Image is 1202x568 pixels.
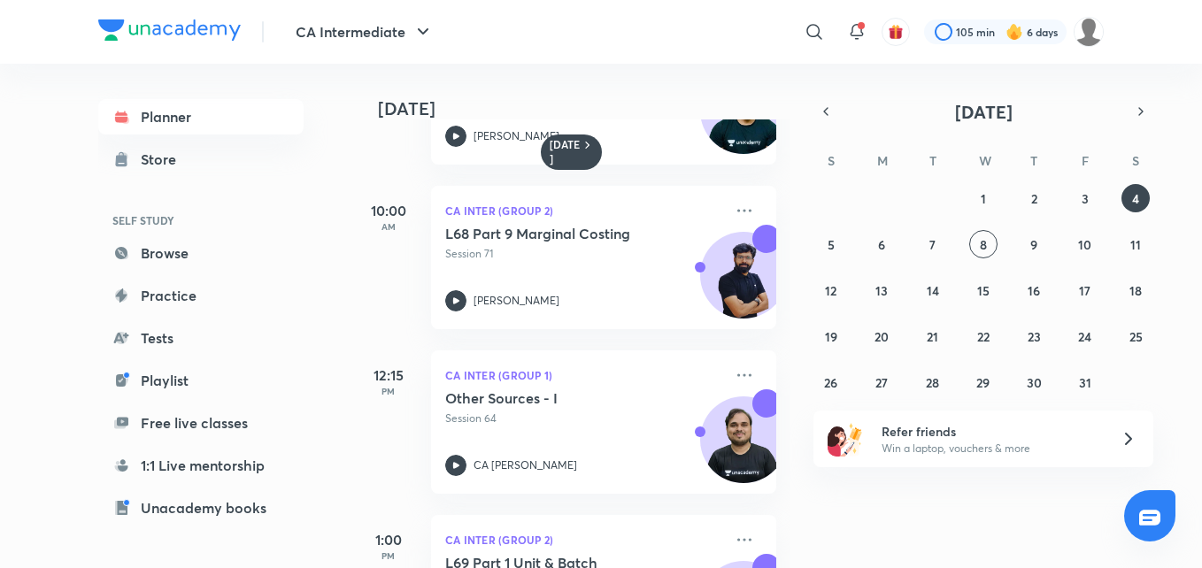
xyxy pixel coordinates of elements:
abbr: October 27, 2025 [875,374,888,391]
button: October 7, 2025 [919,230,947,258]
abbr: October 30, 2025 [1027,374,1042,391]
h6: Refer friends [882,422,1099,441]
span: [DATE] [955,100,1013,124]
button: October 27, 2025 [867,368,896,396]
h5: Other Sources - I [445,389,666,407]
a: Company Logo [98,19,241,45]
img: Company Logo [98,19,241,41]
button: October 15, 2025 [969,276,998,304]
button: CA Intermediate [285,14,444,50]
button: October 31, 2025 [1071,368,1099,396]
button: October 17, 2025 [1071,276,1099,304]
abbr: October 16, 2025 [1028,282,1040,299]
button: October 21, 2025 [919,322,947,350]
abbr: October 20, 2025 [875,328,889,345]
abbr: October 19, 2025 [825,328,837,345]
a: 1:1 Live mentorship [98,448,304,483]
button: October 8, 2025 [969,230,998,258]
button: October 18, 2025 [1121,276,1150,304]
p: Win a laptop, vouchers & more [882,441,1099,457]
button: October 4, 2025 [1121,184,1150,212]
h5: L68 Part 9 Marginal Costing [445,225,666,242]
button: October 3, 2025 [1071,184,1099,212]
button: October 24, 2025 [1071,322,1099,350]
abbr: October 2, 2025 [1031,190,1037,207]
button: October 5, 2025 [817,230,845,258]
button: October 26, 2025 [817,368,845,396]
button: avatar [882,18,910,46]
button: October 23, 2025 [1020,322,1048,350]
abbr: October 18, 2025 [1129,282,1142,299]
h5: 10:00 [353,200,424,221]
button: October 12, 2025 [817,276,845,304]
p: CA Inter (Group 1) [445,365,723,386]
abbr: October 28, 2025 [926,374,939,391]
a: Practice [98,278,304,313]
abbr: October 17, 2025 [1079,282,1090,299]
button: October 10, 2025 [1071,230,1099,258]
button: October 29, 2025 [969,368,998,396]
button: October 6, 2025 [867,230,896,258]
abbr: October 8, 2025 [980,236,987,253]
p: CA [PERSON_NAME] [474,457,577,473]
h5: 12:15 [353,365,424,386]
abbr: October 4, 2025 [1132,190,1139,207]
button: October 30, 2025 [1020,368,1048,396]
abbr: October 21, 2025 [927,328,938,345]
p: [PERSON_NAME] [474,293,559,309]
button: October 25, 2025 [1121,322,1150,350]
a: Unacademy books [98,490,304,526]
abbr: Tuesday [929,152,936,169]
abbr: October 24, 2025 [1078,328,1091,345]
button: October 2, 2025 [1020,184,1048,212]
h6: [DATE] [550,138,581,166]
abbr: Saturday [1132,152,1139,169]
button: October 22, 2025 [969,322,998,350]
abbr: Thursday [1030,152,1037,169]
p: PM [353,386,424,396]
a: Tests [98,320,304,356]
img: Shikha kumari [1074,17,1104,47]
a: Browse [98,235,304,271]
h6: SELF STUDY [98,205,304,235]
button: [DATE] [838,99,1129,124]
abbr: October 9, 2025 [1030,236,1037,253]
button: October 20, 2025 [867,322,896,350]
img: referral [828,421,863,457]
abbr: October 10, 2025 [1078,236,1091,253]
button: October 9, 2025 [1020,230,1048,258]
div: Store [141,149,187,170]
a: Planner [98,99,304,134]
abbr: October 11, 2025 [1130,236,1141,253]
abbr: October 7, 2025 [929,236,936,253]
button: October 28, 2025 [919,368,947,396]
abbr: October 29, 2025 [976,374,990,391]
abbr: October 5, 2025 [828,236,835,253]
button: October 13, 2025 [867,276,896,304]
button: October 19, 2025 [817,322,845,350]
abbr: October 14, 2025 [927,282,939,299]
abbr: October 25, 2025 [1129,328,1143,345]
p: CA Inter (Group 2) [445,200,723,221]
button: October 16, 2025 [1020,276,1048,304]
abbr: Friday [1082,152,1089,169]
a: Playlist [98,363,304,398]
abbr: October 31, 2025 [1079,374,1091,391]
abbr: October 23, 2025 [1028,328,1041,345]
button: October 11, 2025 [1121,230,1150,258]
abbr: October 26, 2025 [824,374,837,391]
abbr: October 12, 2025 [825,282,836,299]
abbr: October 13, 2025 [875,282,888,299]
abbr: Sunday [828,152,835,169]
h4: [DATE] [378,98,794,119]
abbr: Monday [877,152,888,169]
button: October 14, 2025 [919,276,947,304]
button: October 1, 2025 [969,184,998,212]
img: streak [1006,23,1023,41]
abbr: Wednesday [979,152,991,169]
abbr: October 15, 2025 [977,282,990,299]
img: Avatar [701,242,786,326]
p: PM [353,550,424,561]
abbr: October 22, 2025 [977,328,990,345]
abbr: October 3, 2025 [1082,190,1089,207]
